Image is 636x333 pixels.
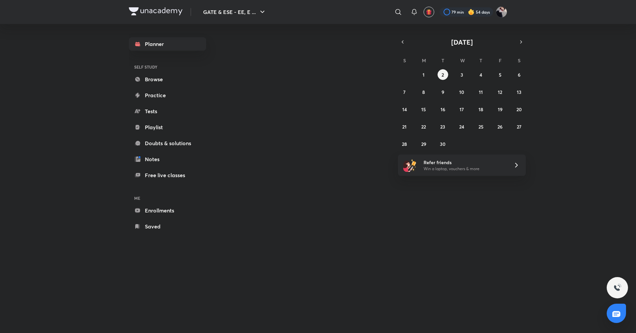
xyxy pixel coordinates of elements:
button: September 9, 2025 [438,87,448,97]
abbr: September 25, 2025 [478,124,483,130]
abbr: September 8, 2025 [422,89,425,95]
abbr: September 20, 2025 [516,106,522,113]
h6: Refer friends [424,159,505,166]
button: September 1, 2025 [418,69,429,80]
abbr: Sunday [403,57,406,64]
button: September 30, 2025 [438,139,448,149]
abbr: September 27, 2025 [517,124,521,130]
abbr: September 13, 2025 [517,89,521,95]
a: Playlist [129,121,206,134]
abbr: September 26, 2025 [497,124,502,130]
a: Practice [129,89,206,102]
button: September 4, 2025 [476,69,486,80]
a: Enrollments [129,204,206,217]
button: September 16, 2025 [438,104,448,115]
a: Company Logo [129,7,182,17]
button: September 21, 2025 [399,121,410,132]
abbr: September 18, 2025 [478,106,483,113]
button: September 25, 2025 [476,121,486,132]
a: Browse [129,73,206,86]
img: referral [403,159,417,172]
abbr: September 24, 2025 [459,124,464,130]
abbr: September 22, 2025 [421,124,426,130]
button: avatar [424,7,434,17]
button: GATE & ESE - EE, E ... [199,5,270,19]
abbr: Friday [499,57,501,64]
abbr: September 4, 2025 [479,72,482,78]
abbr: Saturday [518,57,520,64]
button: September 8, 2025 [418,87,429,97]
abbr: September 21, 2025 [402,124,407,130]
a: Saved [129,220,206,233]
abbr: September 23, 2025 [440,124,445,130]
abbr: September 3, 2025 [461,72,463,78]
a: Notes [129,153,206,166]
abbr: September 7, 2025 [403,89,406,95]
button: September 5, 2025 [495,69,505,80]
abbr: September 12, 2025 [498,89,502,95]
a: Free live classes [129,168,206,182]
abbr: September 16, 2025 [441,106,445,113]
span: [DATE] [451,38,473,47]
abbr: September 28, 2025 [402,141,407,147]
button: September 7, 2025 [399,87,410,97]
abbr: September 17, 2025 [460,106,464,113]
abbr: September 6, 2025 [518,72,520,78]
abbr: September 14, 2025 [402,106,407,113]
button: [DATE] [407,37,516,47]
a: Tests [129,105,206,118]
abbr: Wednesday [460,57,465,64]
button: September 14, 2025 [399,104,410,115]
button: September 17, 2025 [457,104,467,115]
img: Company Logo [129,7,182,15]
button: September 26, 2025 [495,121,505,132]
abbr: Monday [422,57,426,64]
button: September 12, 2025 [495,87,505,97]
abbr: Tuesday [442,57,444,64]
img: Ashutosh Tripathi [496,6,507,18]
abbr: September 5, 2025 [499,72,501,78]
abbr: Thursday [479,57,482,64]
button: September 27, 2025 [514,121,524,132]
abbr: September 30, 2025 [440,141,446,147]
abbr: September 19, 2025 [498,106,502,113]
button: September 3, 2025 [457,69,467,80]
button: September 10, 2025 [457,87,467,97]
abbr: September 2, 2025 [442,72,444,78]
abbr: September 15, 2025 [421,106,426,113]
abbr: September 10, 2025 [459,89,464,95]
button: September 28, 2025 [399,139,410,149]
abbr: September 9, 2025 [442,89,444,95]
button: September 29, 2025 [418,139,429,149]
h6: SELF STUDY [129,61,206,73]
abbr: September 29, 2025 [421,141,426,147]
img: streak [468,9,475,15]
abbr: September 1, 2025 [423,72,425,78]
button: September 23, 2025 [438,121,448,132]
img: avatar [426,9,432,15]
button: September 19, 2025 [495,104,505,115]
abbr: September 11, 2025 [479,89,483,95]
a: Doubts & solutions [129,137,206,150]
h6: ME [129,192,206,204]
button: September 20, 2025 [514,104,524,115]
button: September 6, 2025 [514,69,524,80]
button: September 2, 2025 [438,69,448,80]
button: September 15, 2025 [418,104,429,115]
button: September 22, 2025 [418,121,429,132]
button: September 11, 2025 [476,87,486,97]
button: September 24, 2025 [457,121,467,132]
button: September 13, 2025 [514,87,524,97]
button: September 18, 2025 [476,104,486,115]
p: Win a laptop, vouchers & more [424,166,505,172]
img: ttu [613,284,621,292]
a: Planner [129,37,206,51]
